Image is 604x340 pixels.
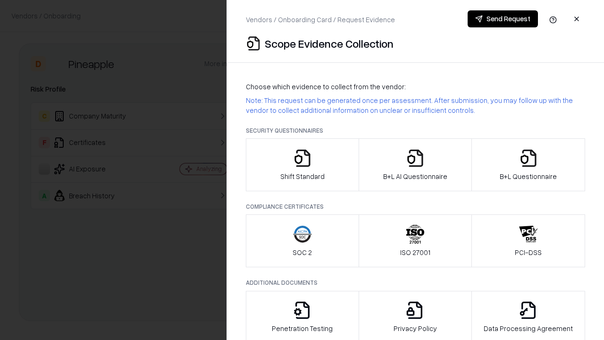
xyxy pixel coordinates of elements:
button: SOC 2 [246,214,359,267]
button: Shift Standard [246,138,359,191]
button: ISO 27001 [359,214,472,267]
p: Privacy Policy [394,323,437,333]
p: Shift Standard [280,171,325,181]
p: B+L Questionnaire [500,171,557,181]
p: Penetration Testing [272,323,333,333]
p: Scope Evidence Collection [265,36,394,51]
p: PCI-DSS [515,247,542,257]
p: B+L AI Questionnaire [383,171,447,181]
p: Choose which evidence to collect from the vendor: [246,82,585,92]
button: Send Request [468,10,538,27]
p: Data Processing Agreement [484,323,573,333]
p: Additional Documents [246,279,585,287]
button: B+L Questionnaire [471,138,585,191]
p: Note: This request can be generated once per assessment. After submission, you may follow up with... [246,95,585,115]
p: Security Questionnaires [246,127,585,135]
button: PCI-DSS [471,214,585,267]
p: ISO 27001 [400,247,430,257]
button: B+L AI Questionnaire [359,138,472,191]
p: Vendors / Onboarding Card / Request Evidence [246,15,395,25]
p: SOC 2 [293,247,312,257]
p: Compliance Certificates [246,203,585,211]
